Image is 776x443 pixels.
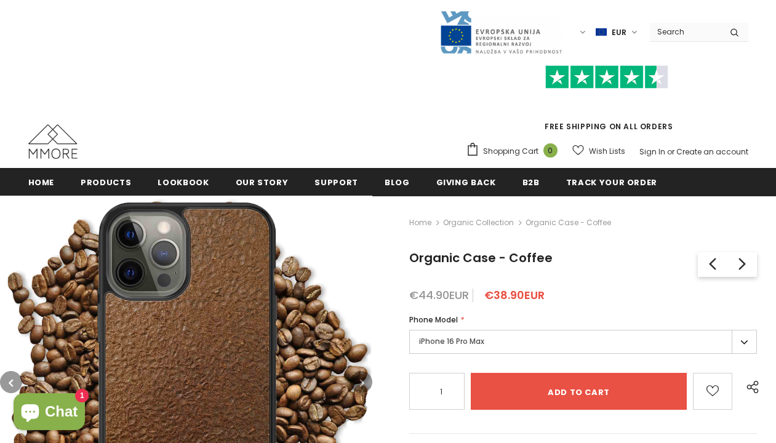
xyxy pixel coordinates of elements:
[650,23,721,41] input: Search Site
[385,168,410,196] a: Blog
[28,177,55,188] span: Home
[409,287,469,303] span: €44.90EUR
[676,146,748,157] a: Create an account
[466,89,748,121] iframe: Customer reviews powered by Trustpilot
[589,145,625,158] span: Wish Lists
[466,71,748,132] span: FREE SHIPPING ON ALL ORDERS
[484,287,545,303] span: €38.90EUR
[81,168,131,196] a: Products
[10,393,89,433] inbox-online-store-chat: Shopify online store chat
[522,168,540,196] a: B2B
[314,177,358,188] span: support
[572,140,625,162] a: Wish Lists
[158,177,209,188] span: Lookbook
[526,215,611,230] span: Organic Case - Coffee
[409,330,757,354] label: iPhone 16 Pro Max
[612,26,626,39] span: EUR
[471,373,686,410] input: Add to cart
[545,65,668,89] img: Trust Pilot Stars
[466,142,564,161] a: Shopping Cart 0
[81,177,131,188] span: Products
[543,143,558,158] span: 0
[236,168,289,196] a: Our Story
[385,177,410,188] span: Blog
[28,168,55,196] a: Home
[314,168,358,196] a: support
[409,314,458,325] span: Phone Model
[522,177,540,188] span: B2B
[409,249,553,266] span: Organic Case - Coffee
[639,146,665,157] a: Sign In
[436,177,496,188] span: Giving back
[409,215,431,230] a: Home
[566,168,657,196] a: Track your order
[439,26,562,37] a: Javni Razpis
[436,168,496,196] a: Giving back
[443,217,514,228] a: Organic Collection
[158,168,209,196] a: Lookbook
[566,177,657,188] span: Track your order
[483,145,538,158] span: Shopping Cart
[28,124,78,159] img: MMORE Cases
[236,177,289,188] span: Our Story
[667,146,674,157] span: or
[439,10,562,55] img: Javni Razpis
